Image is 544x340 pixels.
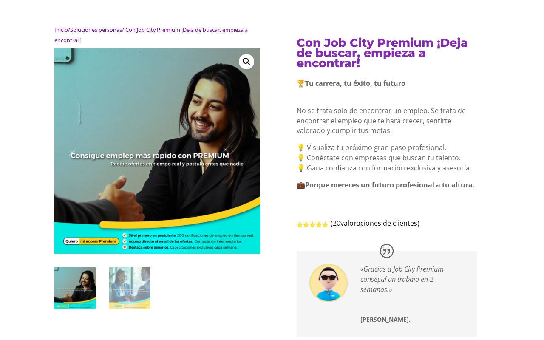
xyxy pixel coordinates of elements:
strong: Porque mereces un futuro profesional a tu altura. [305,180,475,190]
a: Inicio [54,26,68,34]
nav: Breadcrumb [54,25,260,45]
img: Con Job City Premium ¡Deja de buscar, empieza a encontrar! - Imagen 3 [109,267,150,309]
p: 💡 Visualiza tu próximo gran paso profesional. 💡 Conéctate con empresas que buscan tu talento. 💡 G... [297,143,477,180]
a: (20valoraciones de clientes) [331,218,419,228]
p: 🏆 [297,79,477,96]
div: Valorado con 5.00 de 5 [297,221,329,227]
a: Ver galería de imágenes a pantalla completa [239,54,254,69]
p: No se trata solo de encontrar un empleo. Se trata de encontrar el empleo que te hará crecer, sent... [297,96,477,143]
img: Con Job City Premium ¡Deja de buscar, empieza a encontrar! [54,267,96,309]
span: Valorado con de 5 en base a valoraciones de clientes [297,221,329,266]
span: 20 [333,218,340,228]
em: «Gracias a Job City Premium conseguí un trabajo en 2 semanas.» [360,264,444,294]
img: Con Job City Premium ¡Deja de buscar, empieza a encontrar! [54,48,260,254]
p: 💼 [297,180,477,197]
span: [PERSON_NAME]. [360,315,464,324]
img: Con Job City Premium ¡Deja de buscar, empieza a encontrar! - Imagen 3 [260,48,466,254]
p: Con Job City Premium ¡Deja de buscar, empieza a encontrar! [297,38,477,68]
strong: Tu carrera, tu éxito, tu futuro [305,79,405,88]
a: Soluciones personas [70,26,122,34]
